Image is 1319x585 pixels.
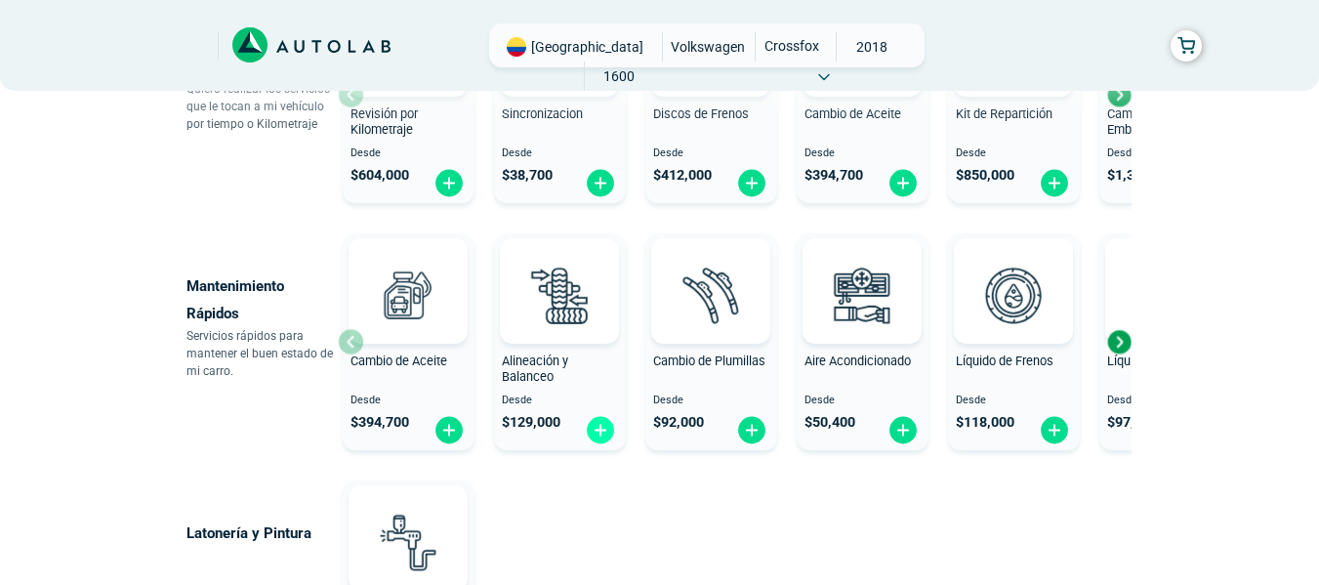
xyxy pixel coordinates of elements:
button: Cambio de Aceite Desde $394,700 [343,233,474,450]
span: Desde [1107,147,1223,160]
span: $ 97,300 [1107,414,1158,431]
div: Next slide [1104,327,1134,356]
span: Revisión por Kilometraje [350,106,418,138]
span: Desde [653,395,769,407]
img: AD0BCuuxAAAAAElFTkSuQmCC [379,489,437,548]
span: $ 394,700 [350,414,409,431]
img: fi_plus-circle2.svg [736,168,767,198]
span: Desde [653,147,769,160]
span: Desde [1107,395,1223,407]
span: 1600 [585,62,654,91]
img: AD0BCuuxAAAAAElFTkSuQmCC [379,242,437,301]
img: fi_plus-circle2.svg [887,415,919,445]
button: Líquido de Frenos Desde $118,000 [948,233,1080,450]
img: latoneria_y_pintura-v3.svg [365,499,451,585]
button: Alineación y Balanceo Desde $129,000 [494,233,626,450]
img: Flag of COLOMBIA [507,37,526,57]
span: Desde [956,147,1072,160]
span: Desde [804,147,921,160]
img: AD0BCuuxAAAAAElFTkSuQmCC [833,242,891,301]
img: AD0BCuuxAAAAAElFTkSuQmCC [984,242,1043,301]
span: VOLKSWAGEN [671,32,745,62]
span: $ 129,000 [502,414,560,431]
span: CROSSFOX [756,32,825,60]
span: Desde [502,395,618,407]
img: alineacion_y_balanceo-v3.svg [516,252,602,338]
span: Desde [956,395,1072,407]
span: Cambio de Aceite [350,354,447,368]
img: AD0BCuuxAAAAAElFTkSuQmCC [681,242,740,301]
span: $ 604,000 [350,167,409,184]
span: $ 118,000 [956,414,1014,431]
span: 2018 [837,32,906,62]
img: plumillas-v3.svg [668,252,754,338]
img: aire_acondicionado-v3.svg [819,252,905,338]
button: Cambio de Plumillas Desde $92,000 [645,233,777,450]
span: Sincronizacion [502,106,583,121]
span: $ 394,700 [804,167,863,184]
span: $ 92,000 [653,414,704,431]
p: Latonería y Pintura [186,520,338,547]
div: Next slide [1104,80,1134,109]
span: Cambio de Plumillas [653,354,765,368]
img: fi_plus-circle2.svg [585,415,616,445]
span: $ 50,400 [804,414,855,431]
span: [GEOGRAPHIC_DATA] [531,37,643,57]
span: $ 38,700 [502,167,553,184]
span: Cambio de Kit de Embrague [1107,106,1200,138]
span: Líquido de Frenos [956,354,1053,368]
span: Desde [502,147,618,160]
span: $ 1,330,000 [1107,167,1177,184]
p: Quiero realizar los servicios que le tocan a mi vehículo por tiempo o Kilometraje [186,80,338,133]
button: Aire Acondicionado Desde $50,400 [797,233,928,450]
img: AD0BCuuxAAAAAElFTkSuQmCC [530,242,589,301]
img: fi_plus-circle2.svg [887,168,919,198]
img: fi_plus-circle2.svg [1039,415,1070,445]
button: Líquido Refrigerante Desde $97,300 [1099,233,1231,450]
span: Cambio de Aceite [804,106,901,121]
span: Alineación y Balanceo [502,354,568,385]
img: liquido_refrigerante-v3.svg [1122,252,1208,338]
span: Discos de Frenos [653,106,749,121]
img: liquido_frenos-v3.svg [970,252,1056,338]
span: Líquido Refrigerante [1107,354,1217,368]
span: Desde [350,395,467,407]
img: fi_plus-circle2.svg [433,415,465,445]
span: Aire Acondicionado [804,354,911,368]
p: Servicios rápidos para mantener el buen estado de mi carro. [186,327,338,380]
img: cambio_de_aceite-v3.svg [365,252,451,338]
span: Desde [804,395,921,407]
img: fi_plus-circle2.svg [736,415,767,445]
span: Desde [350,147,467,160]
span: $ 850,000 [956,167,1014,184]
p: Mantenimiento Rápidos [186,272,338,327]
img: fi_plus-circle2.svg [433,168,465,198]
img: fi_plus-circle2.svg [585,168,616,198]
span: $ 412,000 [653,167,712,184]
span: Kit de Repartición [956,106,1052,121]
img: fi_plus-circle2.svg [1039,168,1070,198]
